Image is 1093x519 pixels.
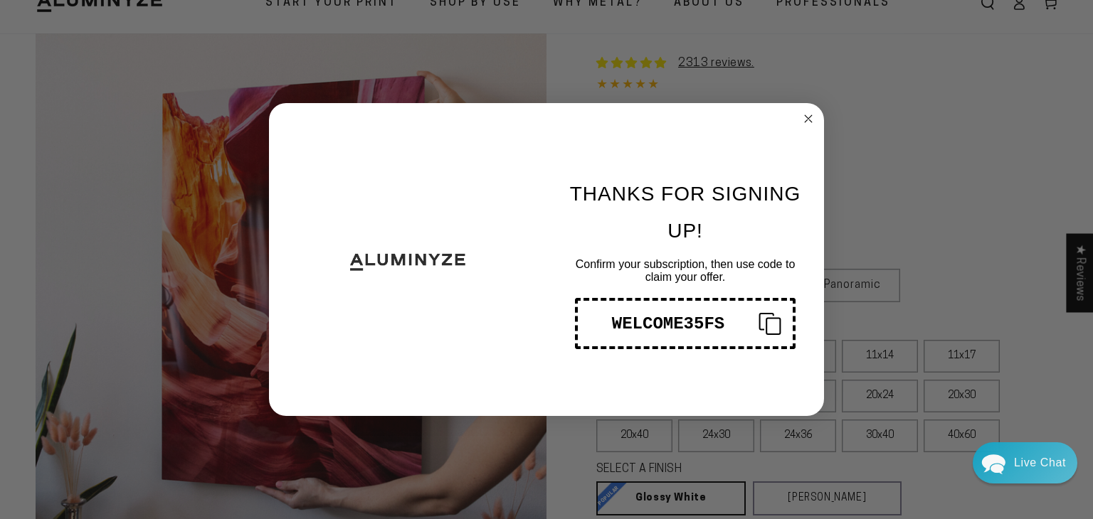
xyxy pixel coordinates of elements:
div: WELCOME35FS [589,314,747,333]
span: THANKS FOR SIGNING UP! [570,183,801,242]
span: Confirm your subscription, then use code to claim your offer. [576,258,796,283]
img: 9ecd265b-d499-4fda-aba9-c0e7e2342436.png [269,103,546,416]
button: Copy coupon code [575,298,796,349]
div: Contact Us Directly [1014,442,1066,483]
div: Chat widget toggle [973,442,1077,483]
button: Close dialog [800,110,817,127]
